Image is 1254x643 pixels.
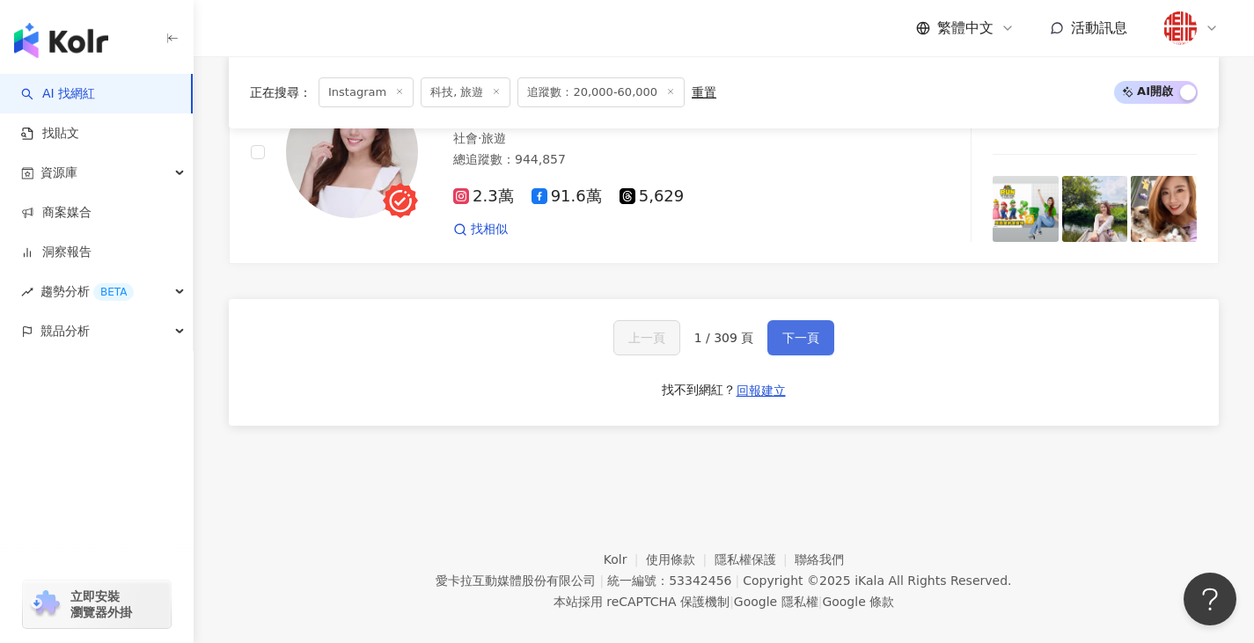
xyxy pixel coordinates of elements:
[1163,11,1197,45] img: %E5%A5%BD%E4%BA%8Blogo20180824.png
[715,552,796,566] a: 隱私權保護
[1184,573,1236,625] iframe: Help Scout Beacon - Open
[818,595,823,609] span: |
[782,331,819,345] span: 下一頁
[21,85,95,103] a: searchAI 找網紅
[21,244,92,261] a: 洞察報告
[40,153,77,193] span: 資源庫
[453,113,893,147] div: 網紅類型 ：
[1071,19,1127,36] span: 活動訊息
[453,187,514,206] span: 2.3萬
[795,552,844,566] a: 聯絡我們
[517,77,685,107] span: 追蹤數：20,000-60,000
[453,221,508,238] a: 找相似
[436,574,596,588] div: 愛卡拉互動媒體股份有限公司
[28,590,62,618] img: chrome extension
[607,574,731,588] div: 統一編號：53342456
[736,376,787,405] button: 回報建立
[1131,176,1197,242] img: post-image
[40,272,134,311] span: 趨勢分析
[737,384,786,398] span: 回報建立
[478,131,481,145] span: ·
[1062,176,1128,242] img: post-image
[694,331,754,345] span: 1 / 309 頁
[286,86,418,218] img: KOL Avatar
[604,552,646,566] a: Kolr
[23,581,171,628] a: chrome extension立即安裝 瀏覽器外掛
[993,176,1059,242] img: post-image
[646,552,715,566] a: 使用條款
[481,131,506,145] span: 旅遊
[250,85,312,99] span: 正在搜尋 ：
[93,283,134,301] div: BETA
[70,588,132,620] span: 立即安裝 瀏覽器外掛
[471,221,508,238] span: 找相似
[14,23,108,58] img: logo
[421,77,510,107] span: 科技, 旅遊
[21,125,79,142] a: 找貼文
[554,591,894,612] span: 本站採用 reCAPTCHA 保護機制
[21,286,33,298] span: rise
[620,187,685,206] span: 5,629
[453,151,893,169] div: 總追蹤數 ： 944,857
[822,595,894,609] a: Google 條款
[453,113,887,145] span: 法政社會
[40,311,90,351] span: 競品分析
[854,574,884,588] a: iKala
[767,320,834,355] button: 下一頁
[743,574,1011,588] div: Copyright © 2025 All Rights Reserved.
[730,595,734,609] span: |
[532,187,602,206] span: 91.6萬
[319,77,414,107] span: Instagram
[21,204,92,222] a: 商案媒合
[735,574,739,588] span: |
[692,85,716,99] div: 重置
[229,41,1219,264] a: KOL Avatar[PERSON_NAME]網紅類型：自行車·台灣旅遊·寵物用品與美容·婚禮·日常話題·美食·命理占卜·法政社會·旅遊總追蹤數：944,8572.3萬91.6萬5,629找相似...
[613,320,680,355] button: 上一頁
[937,18,994,38] span: 繁體中文
[662,382,736,399] div: 找不到網紅？
[734,595,818,609] a: Google 隱私權
[599,574,604,588] span: |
